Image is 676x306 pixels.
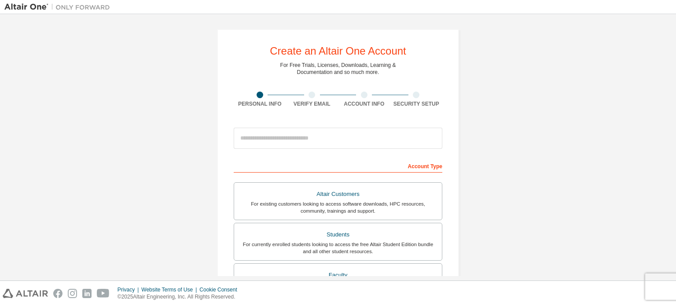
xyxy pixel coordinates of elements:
div: Altair Customers [239,188,437,200]
div: Cookie Consent [199,286,242,293]
div: Students [239,229,437,241]
img: linkedin.svg [82,289,92,298]
div: Website Terms of Use [141,286,199,293]
img: youtube.svg [97,289,110,298]
div: Security Setup [390,100,443,107]
div: Verify Email [286,100,338,107]
div: For existing customers looking to access software downloads, HPC resources, community, trainings ... [239,200,437,214]
div: For currently enrolled students looking to access the free Altair Student Edition bundle and all ... [239,241,437,255]
img: facebook.svg [53,289,62,298]
div: For Free Trials, Licenses, Downloads, Learning & Documentation and so much more. [280,62,396,76]
img: instagram.svg [68,289,77,298]
div: Create an Altair One Account [270,46,406,56]
p: © 2025 Altair Engineering, Inc. All Rights Reserved. [118,293,242,301]
div: Privacy [118,286,141,293]
img: Altair One [4,3,114,11]
div: Faculty [239,269,437,281]
div: Account Type [234,159,442,173]
img: altair_logo.svg [3,289,48,298]
div: Personal Info [234,100,286,107]
div: Account Info [338,100,390,107]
